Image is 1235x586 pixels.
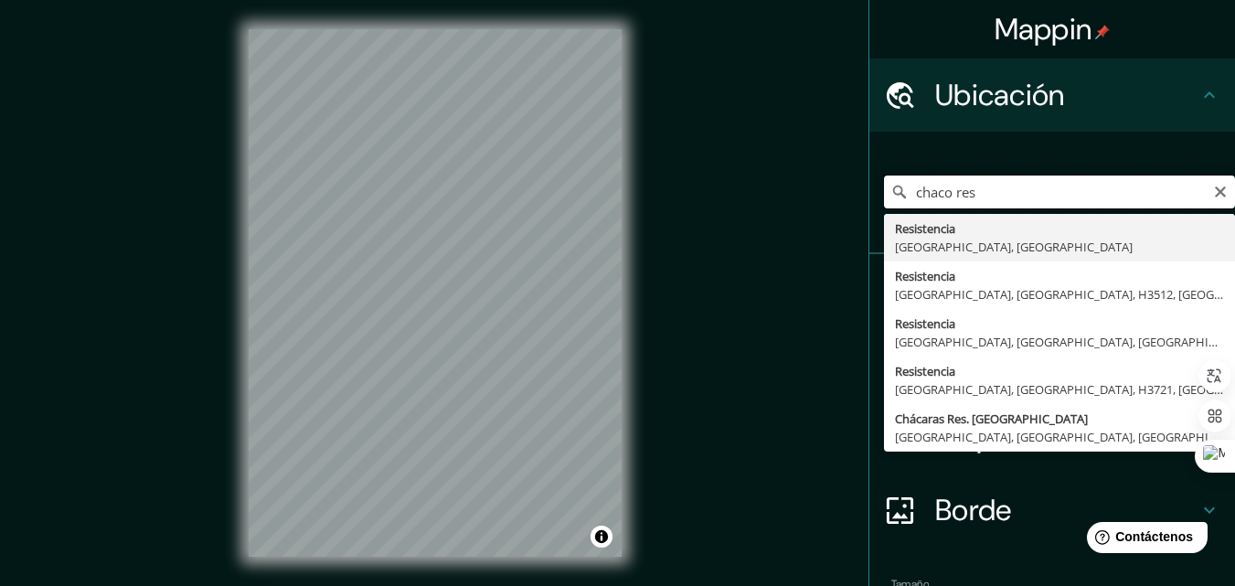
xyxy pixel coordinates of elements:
[895,239,1133,255] font: [GEOGRAPHIC_DATA], [GEOGRAPHIC_DATA]
[895,315,955,332] font: Resistencia
[869,474,1235,547] div: Borde
[895,268,955,284] font: Resistencia
[895,363,955,379] font: Resistencia
[869,254,1235,327] div: Patas
[591,526,612,548] button: Activar o desactivar atribución
[895,410,1088,427] font: Chácaras Res. [GEOGRAPHIC_DATA]
[869,59,1235,132] div: Ubicación
[895,220,955,237] font: Resistencia
[249,29,622,557] canvas: Mapa
[935,491,1012,529] font: Borde
[869,400,1235,474] div: Disposición
[935,76,1065,114] font: Ubicación
[1095,25,1110,39] img: pin-icon.png
[1213,182,1228,199] button: Claro
[884,176,1235,208] input: Elige tu ciudad o zona
[995,10,1092,48] font: Mappin
[869,327,1235,400] div: Estilo
[1072,515,1215,566] iframe: Lanzador de widgets de ayuda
